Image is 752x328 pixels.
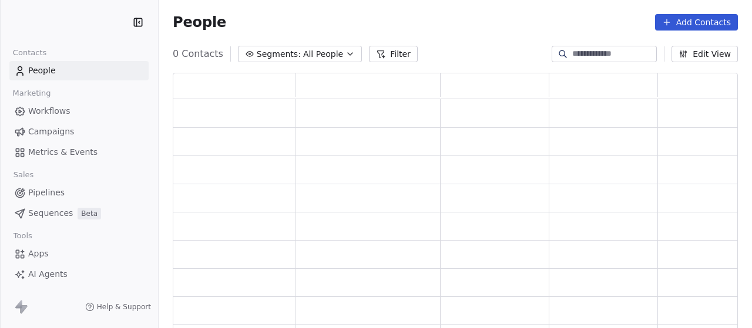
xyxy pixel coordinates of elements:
[9,143,149,162] a: Metrics & Events
[8,44,52,62] span: Contacts
[78,208,101,219] span: Beta
[8,166,39,184] span: Sales
[257,48,301,60] span: Segments:
[303,48,343,60] span: All People
[173,13,226,31] span: People
[28,105,70,117] span: Workflows
[9,265,149,284] a: AI Agents
[8,227,37,245] span: Tools
[173,47,223,61] span: 0 Contacts
[655,14,738,31] button: Add Contacts
[369,46,418,62] button: Filter
[9,122,149,141] a: Campaigns
[9,183,149,202] a: Pipelines
[8,84,56,102] span: Marketing
[9,61,149,80] a: People
[28,126,74,138] span: Campaigns
[97,302,151,312] span: Help & Support
[9,102,149,121] a: Workflows
[9,204,149,223] a: SequencesBeta
[9,244,149,263] a: Apps
[28,248,49,260] span: Apps
[28,207,73,219] span: Sequences
[28,146,98,158] span: Metrics & Events
[28,268,68,280] span: AI Agents
[85,302,151,312] a: Help & Support
[672,46,738,62] button: Edit View
[28,187,65,199] span: Pipelines
[28,65,56,77] span: People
